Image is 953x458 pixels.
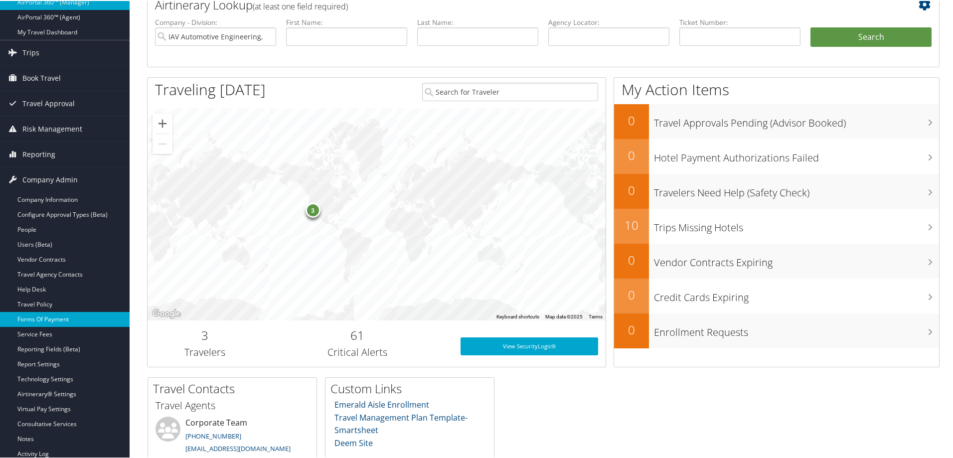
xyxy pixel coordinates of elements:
a: 10Trips Missing Hotels [614,208,939,243]
input: Search for Traveler [422,82,598,100]
label: Ticket Number: [679,16,800,26]
a: View SecurityLogic® [461,336,598,354]
h2: Custom Links [330,379,494,396]
a: 0Travel Approvals Pending (Advisor Booked) [614,103,939,138]
a: 0Hotel Payment Authorizations Failed [614,138,939,173]
button: Zoom in [153,113,172,133]
a: Travel Management Plan Template- Smartsheet [334,411,468,435]
h3: Travelers [155,344,255,358]
h3: Travelers Need Help (Safety Check) [654,180,939,199]
label: Company - Division: [155,16,276,26]
h1: Traveling [DATE] [155,78,266,99]
button: Search [810,26,932,46]
a: 0Vendor Contracts Expiring [614,243,939,278]
h3: Critical Alerts [270,344,446,358]
h3: Enrollment Requests [654,319,939,338]
h3: Hotel Payment Authorizations Failed [654,145,939,164]
h2: 0 [614,181,649,198]
a: 0Credit Cards Expiring [614,278,939,312]
button: Keyboard shortcuts [496,312,539,319]
h2: 0 [614,286,649,303]
h3: Credit Cards Expiring [654,285,939,304]
span: Travel Approval [22,90,75,115]
a: 0Enrollment Requests [614,312,939,347]
a: [PHONE_NUMBER] [185,431,241,440]
a: Open this area in Google Maps (opens a new window) [150,306,183,319]
span: Trips [22,39,39,64]
h3: Trips Missing Hotels [654,215,939,234]
a: Emerald Aisle Enrollment [334,398,429,409]
h2: 0 [614,146,649,163]
h3: Vendor Contracts Expiring [654,250,939,269]
label: First Name: [286,16,407,26]
span: Book Travel [22,65,61,90]
h2: 10 [614,216,649,233]
div: 3 [305,201,320,216]
img: Google [150,306,183,319]
span: Reporting [22,141,55,166]
h2: 0 [614,251,649,268]
h2: 0 [614,111,649,128]
h3: Travel Agents [156,398,309,412]
label: Agency Locator: [548,16,669,26]
h2: 61 [270,326,446,343]
span: Company Admin [22,166,78,191]
li: Corporate Team [151,416,314,457]
label: Last Name: [417,16,538,26]
a: 0Travelers Need Help (Safety Check) [614,173,939,208]
h3: Travel Approvals Pending (Advisor Booked) [654,110,939,129]
button: Zoom out [153,133,172,153]
h2: 0 [614,320,649,337]
span: Map data ©2025 [545,313,583,318]
h1: My Action Items [614,78,939,99]
a: Terms (opens in new tab) [589,313,603,318]
span: Risk Management [22,116,82,141]
h2: 3 [155,326,255,343]
h2: Travel Contacts [153,379,317,396]
a: [EMAIL_ADDRESS][DOMAIN_NAME] [185,443,291,452]
a: Deem Site [334,437,373,448]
